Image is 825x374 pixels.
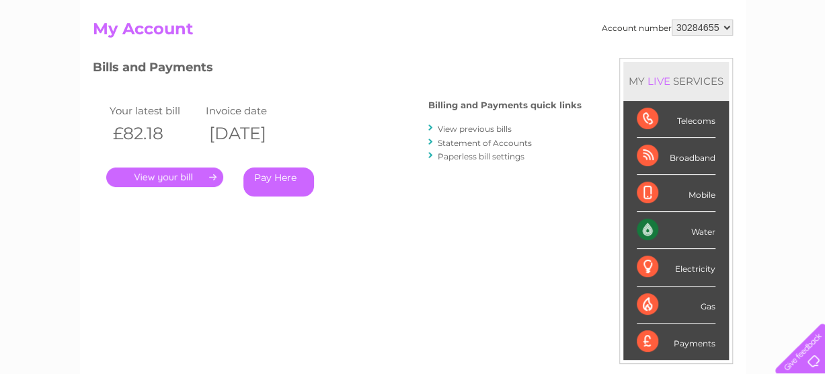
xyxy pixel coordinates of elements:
a: Water [588,57,614,67]
th: £82.18 [106,120,203,147]
a: Statement of Accounts [438,138,532,148]
td: Your latest bill [106,102,203,120]
div: Broadband [637,138,715,175]
a: Telecoms [660,57,700,67]
div: Electricity [637,249,715,286]
a: Paperless bill settings [438,151,524,161]
a: Log out [781,57,812,67]
th: [DATE] [202,120,299,147]
div: Gas [637,287,715,324]
h3: Bills and Payments [93,58,582,81]
div: Payments [637,324,715,360]
a: 0333 014 3131 [572,7,664,24]
a: Pay Here [243,167,314,196]
div: LIVE [645,75,673,87]
h4: Billing and Payments quick links [428,100,582,110]
div: Account number [602,20,733,36]
a: . [106,167,223,187]
a: Blog [708,57,728,67]
div: Telecoms [637,101,715,138]
a: Energy [622,57,652,67]
div: MY SERVICES [623,62,729,100]
td: Invoice date [202,102,299,120]
div: Clear Business is a trading name of Verastar Limited (registered in [GEOGRAPHIC_DATA] No. 3667643... [95,7,731,65]
div: Mobile [637,175,715,212]
a: View previous bills [438,124,512,134]
a: Contact [736,57,769,67]
img: logo.png [29,35,97,76]
div: Water [637,212,715,249]
h2: My Account [93,20,733,45]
